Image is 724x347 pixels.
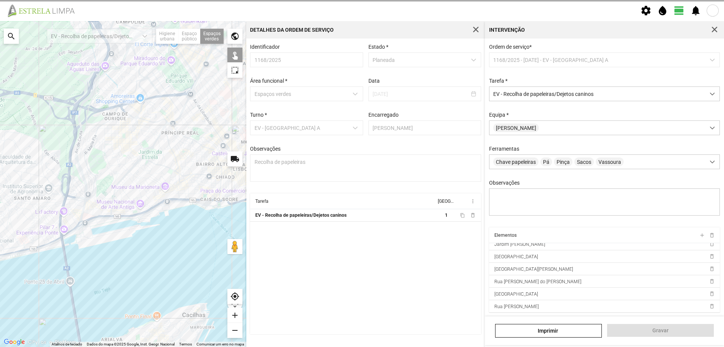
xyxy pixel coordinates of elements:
div: remove [227,323,242,338]
span: Pá [540,157,552,166]
div: Espaço público [179,29,200,44]
span: Vassoura [596,157,624,166]
span: [GEOGRAPHIC_DATA][PERSON_NAME] [494,267,573,272]
div: add [227,308,242,323]
span: view_day [673,5,685,16]
span: add [699,232,705,238]
label: Tarefa * [489,78,508,84]
div: search [4,29,19,44]
div: Espaços verdes [200,29,224,44]
span: Rua [PERSON_NAME] do [PERSON_NAME] [494,279,581,284]
span: Rua [PERSON_NAME] [494,304,539,309]
span: [PERSON_NAME] [493,123,539,132]
div: my_location [227,289,242,304]
div: Elementos [494,233,517,238]
a: Abrir esta área no Google Maps (abre uma nova janela) [2,337,27,347]
a: Imprimir [495,324,602,338]
div: touch_app [227,48,242,63]
img: file [5,4,83,17]
span: delete_outline [709,303,715,309]
label: Estado * [368,44,388,50]
span: [GEOGRAPHIC_DATA] [494,254,538,259]
a: Comunicar um erro no mapa [196,342,244,346]
div: Tarefa [255,199,268,204]
label: Equipa * [489,112,509,118]
img: Google [2,337,27,347]
label: Observações [250,146,281,152]
span: Sacos [574,157,594,166]
span: delete_outline [709,253,715,259]
button: Gravar [607,324,714,337]
label: Turno * [250,112,267,118]
span: Chave papeleiras [493,157,538,166]
span: [GEOGRAPHIC_DATA] [494,291,538,297]
button: content_copy [460,212,466,218]
span: delete_outline [709,278,715,284]
div: Intervenção [489,27,525,32]
div: local_shipping [227,151,242,167]
label: Ferramentas [489,146,519,152]
span: Dados do mapa ©2025 Google, Inst. Geogr. Nacional [87,342,175,346]
label: Data [368,78,380,84]
button: Arraste o Pegman para o mapa para abrir o Street View [227,239,242,254]
label: Encarregado [368,112,399,118]
div: dropdown trigger [705,87,720,101]
span: 1 [445,213,448,218]
span: settings [640,5,652,16]
span: Ordem de serviço [489,44,532,50]
label: Área funcional * [250,78,287,84]
span: notifications [690,5,701,16]
span: EV - Recolha de papeleiras/Dejetos caninos [489,87,705,101]
div: public [227,29,242,44]
span: delete_outline [709,232,715,238]
span: content_copy [460,213,465,218]
span: delete_outline [709,241,715,247]
span: delete_outline [709,291,715,297]
span: delete_outline [470,212,476,218]
span: more_vert [470,198,476,204]
div: Higiene urbana [156,29,179,44]
label: Observações [489,180,520,186]
div: EV - Recolha de papeleiras/Dejetos caninos [255,213,347,218]
span: Pinça [554,157,572,166]
div: highlight_alt [227,63,242,78]
span: delete_outline [709,266,715,272]
span: Gravar [611,327,710,333]
label: Identificador [250,44,280,50]
span: water_drop [657,5,668,16]
div: Detalhes da Ordem de Serviço [250,27,334,32]
div: [GEOGRAPHIC_DATA] [438,199,454,204]
span: Jardim [PERSON_NAME] [494,242,545,247]
a: Termos (abre num novo separador) [179,342,192,346]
